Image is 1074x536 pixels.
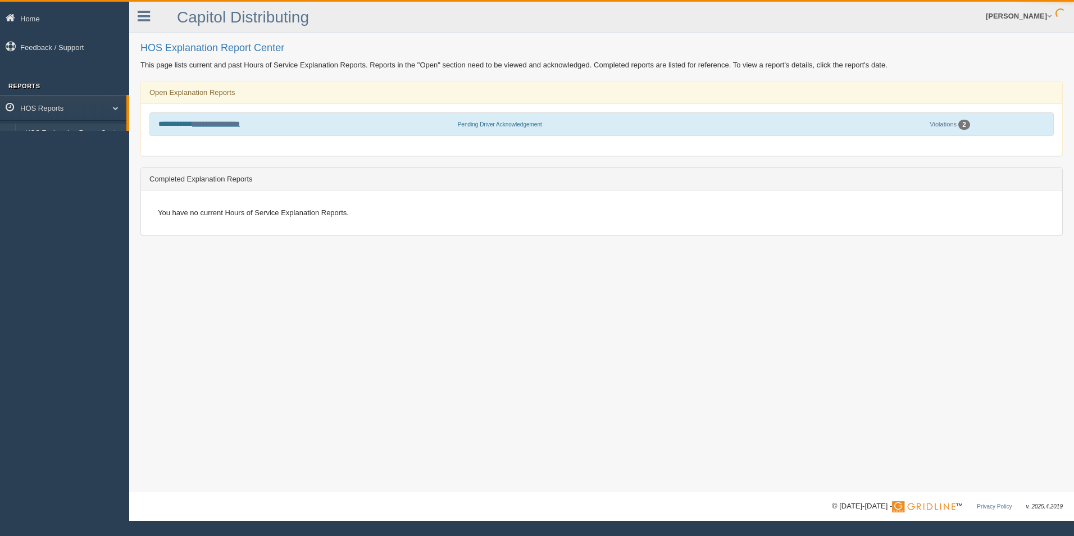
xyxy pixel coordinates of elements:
a: Capitol Distributing [177,8,309,26]
a: Violations [930,121,957,128]
span: Pending Driver Acknowledgement [458,121,542,128]
span: v. 2025.4.2019 [1026,503,1063,510]
img: Gridline [892,501,955,512]
div: 2 [958,120,970,130]
a: HOS Explanation Report Center [20,124,126,144]
div: © [DATE]-[DATE] - ™ [832,501,1063,512]
div: Open Explanation Reports [141,81,1062,104]
div: Completed Explanation Reports [141,168,1062,190]
a: Privacy Policy [977,503,1012,510]
h2: HOS Explanation Report Center [140,43,1063,54]
div: You have no current Hours of Service Explanation Reports. [149,199,1054,226]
